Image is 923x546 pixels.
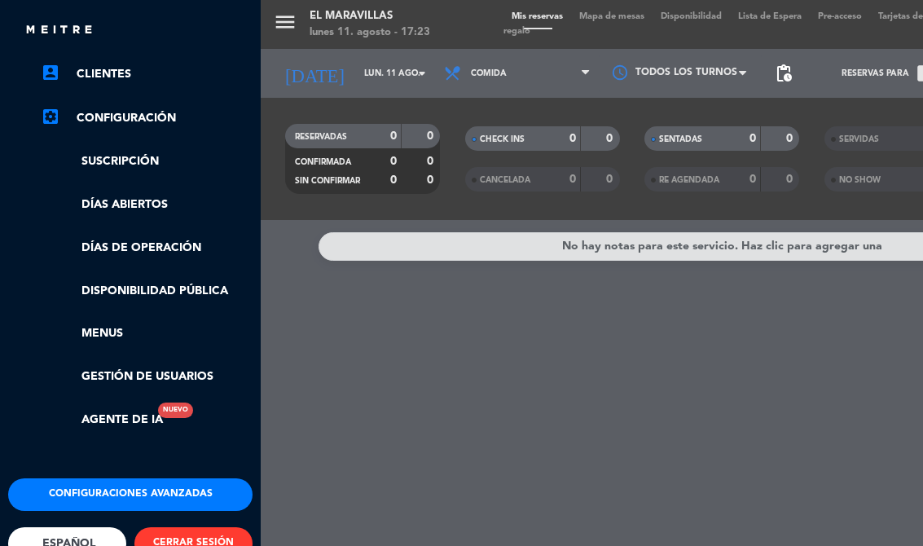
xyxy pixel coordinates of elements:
[41,64,253,84] a: account_boxClientes
[24,24,94,37] img: MEITRE
[41,368,253,386] a: Gestión de usuarios
[41,411,163,429] a: Agente de IANuevo
[41,152,253,171] a: Suscripción
[41,107,60,126] i: settings_applications
[41,63,60,82] i: account_box
[158,403,193,418] div: Nuevo
[41,196,253,214] a: Días abiertos
[41,282,253,301] a: Disponibilidad pública
[774,64,793,83] span: pending_actions
[8,478,253,511] button: Configuraciones avanzadas
[41,239,253,258] a: Días de Operación
[41,108,253,128] a: Configuración
[41,324,253,343] a: Menus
